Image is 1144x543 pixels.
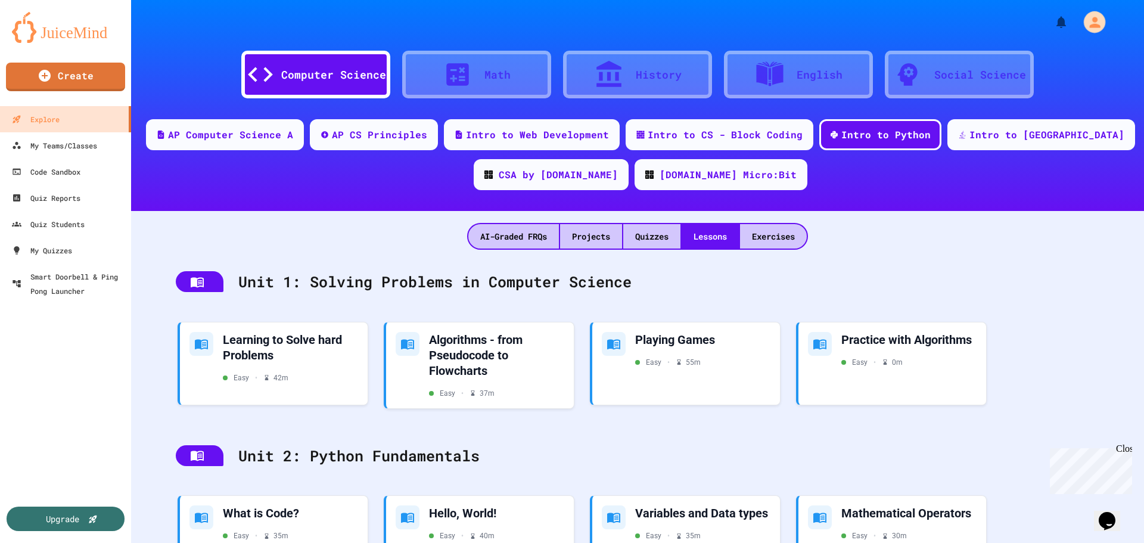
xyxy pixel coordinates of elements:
[667,357,670,368] span: •
[841,357,903,368] div: Easy 0 m
[635,530,701,541] div: Easy 35 m
[499,167,618,182] div: CSA by [DOMAIN_NAME]
[873,530,876,541] span: •
[6,63,125,91] a: Create
[682,224,739,249] div: Lessons
[223,530,288,541] div: Easy 35 m
[934,67,1026,83] div: Social Science
[12,138,97,153] div: My Teams/Classes
[332,128,427,142] div: AP CS Principles
[1094,495,1132,531] iframe: chat widget
[223,373,288,383] div: Easy 42 m
[1071,8,1109,36] div: My Account
[797,67,843,83] div: English
[645,170,654,179] img: CODE_logo_RGB.png
[46,513,79,525] div: Upgrade
[12,269,126,298] div: Smart Doorbell & Ping Pong Launcher
[1032,12,1071,32] div: My Notifications
[636,67,682,83] div: History
[281,67,386,83] div: Computer Science
[648,128,803,142] div: Intro to CS - Block Coding
[969,128,1124,142] div: Intro to [GEOGRAPHIC_DATA]
[1045,443,1132,494] iframe: chat widget
[164,259,1111,305] div: Unit 1: Solving Problems in Computer Science
[841,332,977,347] div: Practice with Algorithms
[635,332,770,347] div: Playing Games
[635,357,701,368] div: Easy 55 m
[841,505,977,521] div: Mathematical Operators
[12,165,80,179] div: Code Sandbox
[255,530,257,541] span: •
[660,167,797,182] div: [DOMAIN_NAME] Micro:Bit
[623,224,680,249] div: Quizzes
[223,332,358,363] div: Learning to Solve hard Problems
[12,217,85,231] div: Quiz Students
[841,530,907,541] div: Easy 30 m
[635,505,770,521] div: Variables and Data types
[12,243,72,257] div: My Quizzes
[164,433,1111,479] div: Unit 2: Python Fundamentals
[255,373,257,383] span: •
[429,388,495,399] div: Easy 37 m
[841,128,931,142] div: Intro to Python
[12,112,60,126] div: Explore
[223,505,358,521] div: What is Code?
[12,12,119,43] img: logo-orange.svg
[740,224,807,249] div: Exercises
[461,388,464,399] span: •
[468,224,559,249] div: AI-Graded FRQs
[560,224,622,249] div: Projects
[429,530,495,541] div: Easy 40 m
[461,530,464,541] span: •
[484,170,493,179] img: CODE_logo_RGB.png
[484,67,511,83] div: Math
[873,357,876,368] span: •
[667,530,670,541] span: •
[12,191,80,205] div: Quiz Reports
[168,128,293,142] div: AP Computer Science A
[466,128,609,142] div: Intro to Web Development
[429,332,564,378] div: Algorithms - from Pseudocode to Flowcharts
[5,5,82,76] div: Chat with us now!Close
[429,505,564,521] div: Hello, World!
